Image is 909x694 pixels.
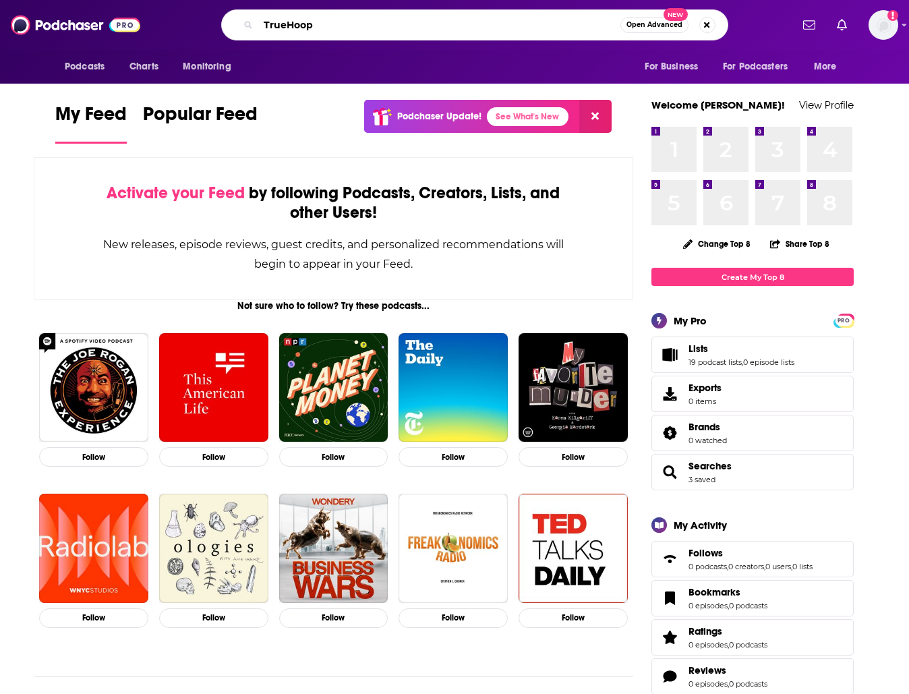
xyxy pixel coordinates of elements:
[620,17,688,33] button: Open AdvancedNew
[688,601,728,610] a: 0 episodes
[835,315,852,325] a: PRO
[804,54,854,80] button: open menu
[39,447,148,467] button: Follow
[869,10,898,40] img: User Profile
[258,14,620,36] input: Search podcasts, credits, & more...
[869,10,898,40] span: Logged in as traviswinkler
[159,447,268,467] button: Follow
[688,586,740,598] span: Bookmarks
[102,183,565,223] div: by following Podcasts, Creators, Lists, and other Users!
[814,57,837,76] span: More
[688,343,794,355] a: Lists
[743,357,794,367] a: 0 episode lists
[688,397,722,406] span: 0 items
[765,562,791,571] a: 0 users
[835,316,852,326] span: PRO
[869,10,898,40] button: Show profile menu
[791,562,792,571] span: ,
[397,111,481,122] p: Podchaser Update!
[729,679,767,689] a: 0 podcasts
[519,447,628,467] button: Follow
[688,343,708,355] span: Lists
[792,562,813,571] a: 0 lists
[675,235,759,252] button: Change Top 8
[651,580,854,616] span: Bookmarks
[143,103,258,134] span: Popular Feed
[688,625,767,637] a: Ratings
[651,268,854,286] a: Create My Top 8
[656,463,683,482] a: Searches
[729,601,767,610] a: 0 podcasts
[656,628,683,647] a: Ratings
[727,562,728,571] span: ,
[159,608,268,628] button: Follow
[688,664,726,676] span: Reviews
[143,103,258,144] a: Popular Feed
[651,619,854,656] span: Ratings
[102,235,565,274] div: New releases, episode reviews, guest credits, and personalized recommendations will begin to appe...
[688,460,732,472] a: Searches
[221,9,728,40] div: Search podcasts, credits, & more...
[279,447,388,467] button: Follow
[399,447,508,467] button: Follow
[39,494,148,603] img: Radiolab
[831,13,852,36] a: Show notifications dropdown
[688,382,722,394] span: Exports
[688,586,767,598] a: Bookmarks
[399,494,508,603] img: Freakonomics Radio
[11,12,140,38] img: Podchaser - Follow, Share and Rate Podcasts
[688,625,722,637] span: Ratings
[688,640,728,649] a: 0 episodes
[769,231,830,257] button: Share Top 8
[55,54,122,80] button: open menu
[656,667,683,686] a: Reviews
[55,103,127,134] span: My Feed
[183,57,231,76] span: Monitoring
[688,679,728,689] a: 0 episodes
[65,57,105,76] span: Podcasts
[399,333,508,442] img: The Daily
[55,103,127,144] a: My Feed
[728,562,764,571] a: 0 creators
[159,494,268,603] img: Ologies with Alie Ward
[159,333,268,442] img: This American Life
[399,608,508,628] button: Follow
[651,337,854,373] span: Lists
[519,494,628,603] img: TED Talks Daily
[728,679,729,689] span: ,
[519,333,628,442] img: My Favorite Murder with Karen Kilgariff and Georgia Hardstark
[626,22,682,28] span: Open Advanced
[279,608,388,628] button: Follow
[487,107,568,126] a: See What's New
[688,421,720,433] span: Brands
[645,57,698,76] span: For Business
[39,333,148,442] img: The Joe Rogan Experience
[728,640,729,649] span: ,
[798,13,821,36] a: Show notifications dropdown
[674,314,707,327] div: My Pro
[279,333,388,442] img: Planet Money
[651,376,854,412] a: Exports
[674,519,727,531] div: My Activity
[664,8,688,21] span: New
[651,415,854,451] span: Brands
[656,424,683,442] a: Brands
[651,98,785,111] a: Welcome [PERSON_NAME]!
[742,357,743,367] span: ,
[279,494,388,603] img: Business Wars
[714,54,807,80] button: open menu
[764,562,765,571] span: ,
[688,436,727,445] a: 0 watched
[656,345,683,364] a: Lists
[173,54,248,80] button: open menu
